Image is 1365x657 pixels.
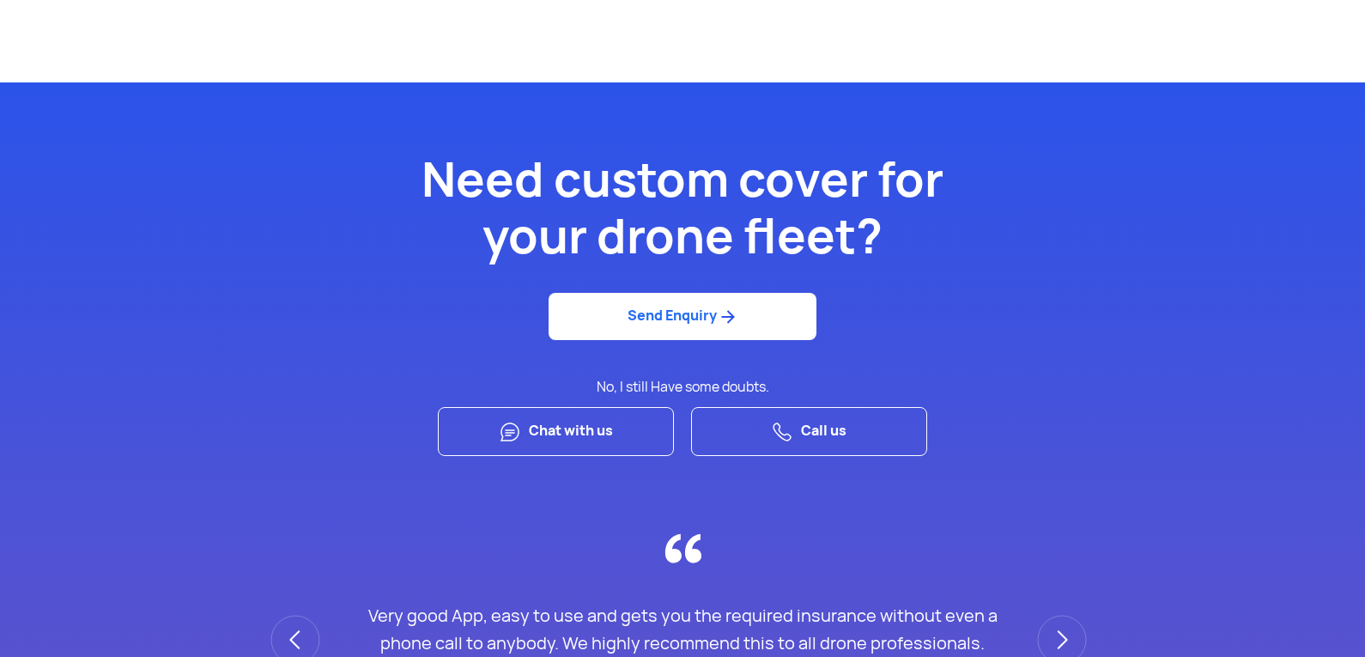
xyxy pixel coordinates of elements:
h2: Need custom cover for your drone fleet? [13,151,1352,289]
div: Very good App, easy to use and gets you the required insurance without even a phone call to anybo... [355,602,1011,657]
img: TropoGo Featured in BCG India Insurtech report [664,529,702,568]
img: ic_arrow_forward_blue.svg [717,307,738,327]
a: Send Enquiry [549,293,816,340]
a: Call us [691,407,927,456]
img: Chat [772,422,792,442]
img: Chat [500,422,520,442]
a: Chat with us [438,407,674,456]
p: No, I still Have some doubts. [13,376,1352,398]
